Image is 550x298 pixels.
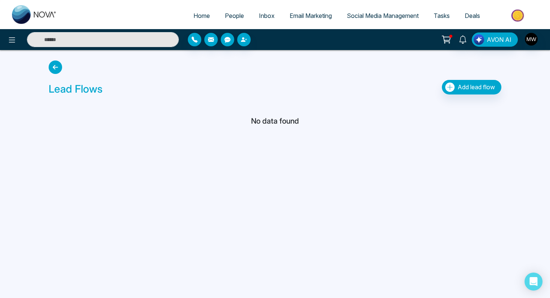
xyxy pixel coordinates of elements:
[458,83,495,91] span: Add lead flow
[186,9,217,23] a: Home
[49,117,501,125] h5: No data found
[442,80,501,94] button: Add lead flow
[225,12,244,19] span: People
[259,12,275,19] span: Inbox
[465,12,480,19] span: Deals
[282,9,339,23] a: Email Marketing
[472,32,518,47] button: AVON AI
[12,5,57,24] img: Nova CRM Logo
[217,9,251,23] a: People
[457,9,488,23] a: Deals
[426,9,457,23] a: Tasks
[347,12,419,19] span: Social Media Management
[525,273,543,291] div: Open Intercom Messenger
[525,33,538,46] img: User Avatar
[193,12,210,19] span: Home
[251,9,282,23] a: Inbox
[491,7,546,24] img: Market-place.gif
[434,12,450,19] span: Tasks
[49,80,103,96] h3: Lead Flows
[487,35,511,44] span: AVON AI
[339,9,426,23] a: Social Media Management
[290,12,332,19] span: Email Marketing
[474,34,484,45] img: Lead Flow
